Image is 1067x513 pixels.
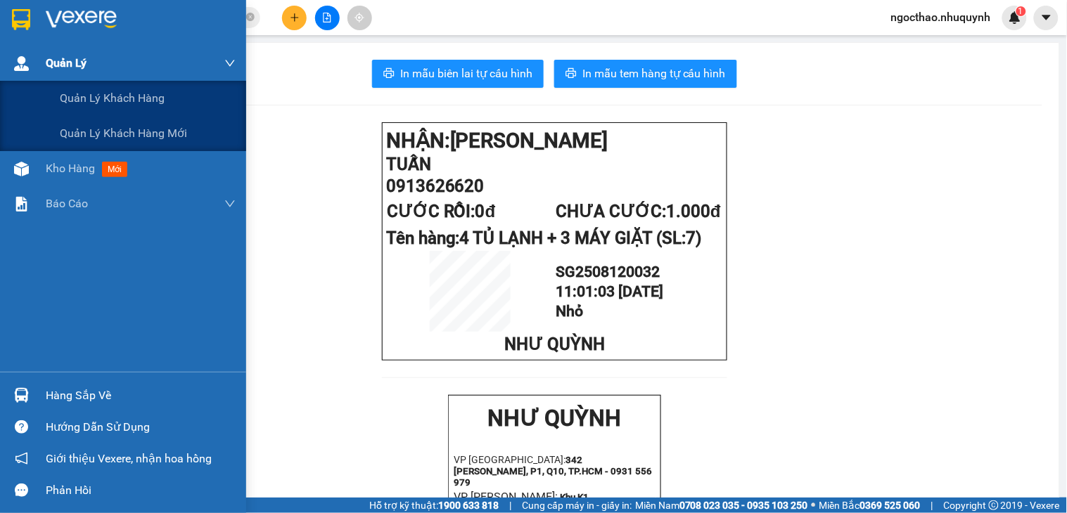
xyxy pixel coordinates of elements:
span: copyright [989,500,999,510]
span: CHƯA CƯỚC: [556,202,721,221]
strong: 1900 633 818 [438,500,499,511]
button: file-add [315,6,340,30]
button: caret-down [1034,6,1059,30]
img: warehouse-icon [14,388,29,403]
img: logo-vxr [12,9,30,30]
strong: 342 [PERSON_NAME], P1, Q10, TP.HCM - 0931 556 979 [6,53,204,85]
strong: NHƯ QUỲNH [488,405,622,431]
span: | [509,498,511,513]
span: [PERSON_NAME] [450,129,608,152]
span: message [15,483,28,497]
span: down [224,198,236,209]
span: CƯỚC RỒI: [387,202,496,221]
span: down [224,58,236,69]
span: ⚪️ [812,502,816,508]
span: 0913626620 [386,176,485,196]
span: caret-down [1040,11,1053,24]
span: VP [PERSON_NAME]: [6,87,110,100]
span: close-circle [246,13,255,21]
span: NHƯ QUỲNH [504,335,605,354]
strong: 342 [PERSON_NAME], P1, Q10, TP.HCM - 0931 556 979 [454,455,652,488]
div: Hàng sắp về [46,385,236,406]
img: solution-icon [14,197,29,212]
span: | [931,498,933,513]
span: Cung cấp máy in - giấy in: [522,498,632,513]
strong: 0708 023 035 - 0935 103 250 [679,500,808,511]
span: Hỗ trợ kỹ thuật: [369,498,499,513]
span: In mẫu tem hàng tự cấu hình [582,65,726,82]
button: plus [282,6,307,30]
span: plus [290,13,300,22]
span: Kho hàng [46,162,95,175]
span: Báo cáo [46,195,88,212]
span: 0đ [475,202,496,221]
span: 4 TỦ LẠNH + 3 MÁY GIẶT (SL: [460,228,702,248]
img: icon-new-feature [1009,11,1021,24]
span: aim [354,13,364,22]
span: printer [383,67,395,81]
span: 1.000đ [666,202,721,221]
span: Quản lý khách hàng mới [60,124,187,142]
button: printerIn mẫu biên lai tự cấu hình [372,60,544,88]
p: VP [GEOGRAPHIC_DATA]: [6,51,205,85]
span: file-add [322,13,332,22]
img: warehouse-icon [14,162,29,176]
span: 7) [686,228,702,248]
span: 11:01:03 [DATE] [556,283,663,300]
span: close-circle [246,11,255,25]
span: Nhỏ [556,302,583,320]
span: mới [102,162,127,177]
span: Quản lý khách hàng [60,89,165,107]
img: warehouse-icon [14,56,29,71]
span: SG2508120032 [556,263,660,280]
strong: NHẬN: [386,129,608,152]
span: TUẤN [386,155,431,174]
sup: 1 [1016,6,1026,16]
span: question-circle [15,420,28,434]
span: VP [PERSON_NAME]: [454,490,558,503]
span: In mẫu biên lai tự cấu hình [400,65,532,82]
span: printer [566,67,577,81]
div: Hướng dẫn sử dụng [46,417,236,438]
div: Phản hồi [46,480,236,501]
span: Miền Bắc [819,498,921,513]
strong: NHƯ QUỲNH [39,6,172,32]
span: Giới thiệu Vexere, nhận hoa hồng [46,450,212,467]
span: 1 [1018,6,1023,16]
span: Quản Lý [46,54,87,72]
button: aim [347,6,372,30]
span: notification [15,452,28,465]
p: VP [GEOGRAPHIC_DATA]: [454,454,655,488]
strong: 0369 525 060 [860,500,921,511]
button: printerIn mẫu tem hàng tự cấu hình [554,60,737,88]
span: ngocthao.nhuquynh [880,8,1002,26]
span: Miền Nam [635,498,808,513]
span: Tên hàng: [386,228,702,248]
